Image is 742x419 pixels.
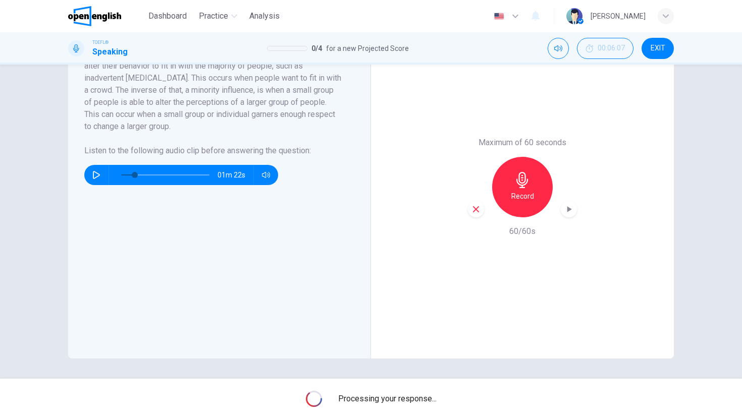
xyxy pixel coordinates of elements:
div: [PERSON_NAME] [591,10,646,22]
button: Dashboard [144,7,191,25]
button: Analysis [245,7,284,25]
span: 00:06:07 [598,44,625,52]
span: Practice [199,10,228,22]
img: Profile picture [566,8,582,24]
h6: 60/60s [509,225,536,237]
img: OpenEnglish logo [68,6,121,26]
span: TOEFL® [92,39,109,46]
button: Practice [195,7,241,25]
span: Analysis [249,10,280,22]
img: en [493,13,505,20]
span: 01m 22s [218,165,253,185]
div: Mute [548,38,569,59]
h6: Listen to the following audio clip before answering the question : [84,145,342,157]
h6: The idea of a majority influence is the circumstances under which people alter their behavior to ... [84,48,342,133]
span: 0 / 4 [311,42,322,54]
span: Processing your response... [338,393,437,405]
button: Record [492,157,553,217]
h1: Speaking [92,46,128,58]
div: Hide [577,38,633,59]
span: for a new Projected Score [326,42,409,54]
h6: Maximum of 60 seconds [479,137,566,149]
button: EXIT [642,38,674,59]
button: 00:06:07 [577,38,633,59]
span: Dashboard [148,10,187,22]
span: EXIT [651,44,665,52]
a: OpenEnglish logo [68,6,144,26]
h6: Record [511,190,534,202]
